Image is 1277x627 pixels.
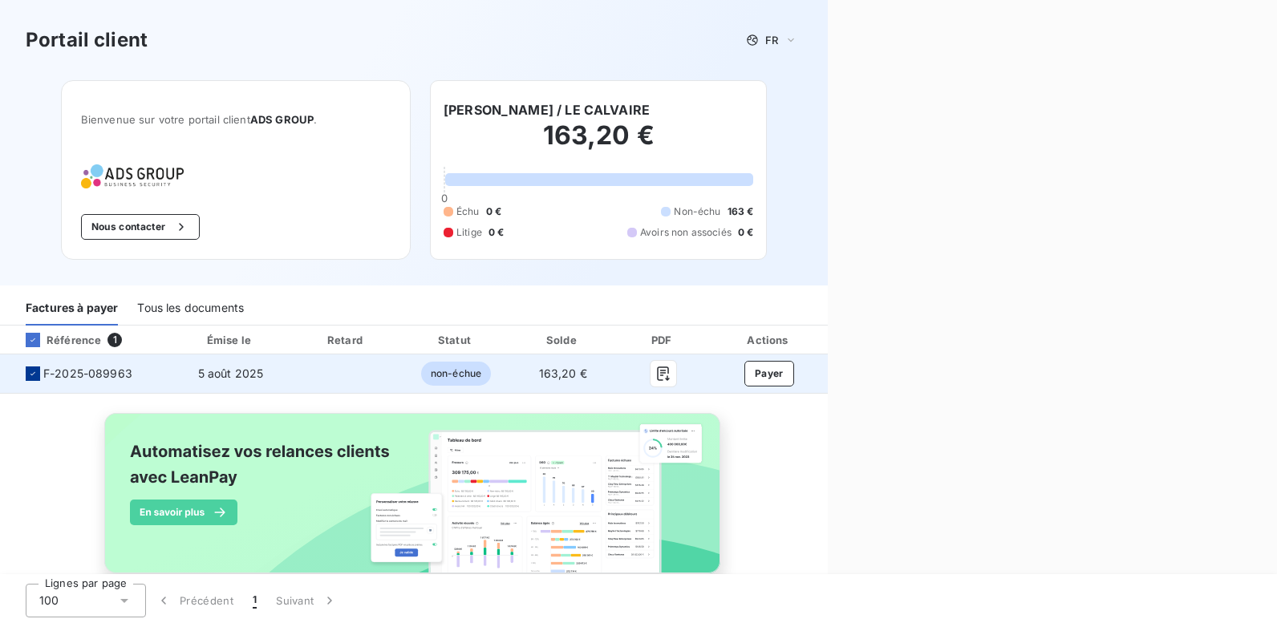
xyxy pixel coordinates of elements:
button: Nous contacter [81,214,200,240]
span: 1 [107,333,122,347]
img: Company logo [81,164,184,188]
button: Précédent [146,584,243,617]
span: Bienvenue sur votre portail client . [81,113,391,126]
div: Référence [13,333,101,347]
span: Non-échu [674,204,720,219]
span: F-2025-089963 [43,366,132,382]
span: 0 [441,192,448,204]
div: Solde [513,332,613,348]
span: 163,20 € [539,366,587,380]
span: 5 août 2025 [198,366,264,380]
div: Émise le [173,332,287,348]
div: Factures à payer [26,292,118,326]
div: Statut [405,332,507,348]
span: 0 € [489,225,504,240]
h2: 163,20 € [444,119,753,168]
span: non-échue [421,362,491,386]
span: 100 [39,593,59,609]
span: 0 € [738,225,753,240]
span: ADS GROUP [250,113,314,126]
h3: Portail client [26,26,148,55]
span: Avoirs non associés [640,225,732,240]
h6: [PERSON_NAME] / LE CALVAIRE [444,100,650,119]
span: 0 € [486,204,501,219]
span: Échu [456,204,480,219]
div: Actions [714,332,825,348]
span: FR [765,34,778,47]
span: 1 [253,593,257,609]
div: PDF [619,332,707,348]
span: 163 € [728,204,754,219]
img: banner [90,403,738,601]
button: 1 [243,584,266,617]
button: Payer [744,361,794,386]
div: Tous les documents [137,292,244,326]
span: Litige [456,225,482,240]
div: Retard [294,332,399,348]
button: Suivant [266,584,347,617]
